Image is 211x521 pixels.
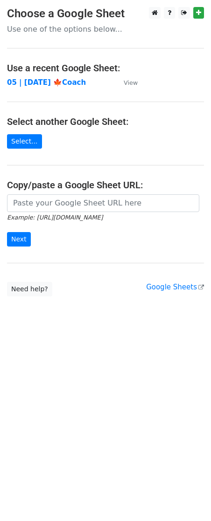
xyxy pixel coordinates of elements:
[146,283,204,291] a: Google Sheets
[7,62,204,74] h4: Use a recent Google Sheet:
[7,134,42,149] a: Select...
[7,24,204,34] p: Use one of the options below...
[124,79,138,86] small: View
[7,78,86,87] a: 05 | [DATE] 🍁Coach
[7,194,199,212] input: Paste your Google Sheet URL here
[7,7,204,21] h3: Choose a Google Sheet
[7,214,103,221] small: Example: [URL][DOMAIN_NAME]
[114,78,138,87] a: View
[7,282,52,296] a: Need help?
[7,116,204,127] h4: Select another Google Sheet:
[7,179,204,191] h4: Copy/paste a Google Sheet URL:
[7,232,31,247] input: Next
